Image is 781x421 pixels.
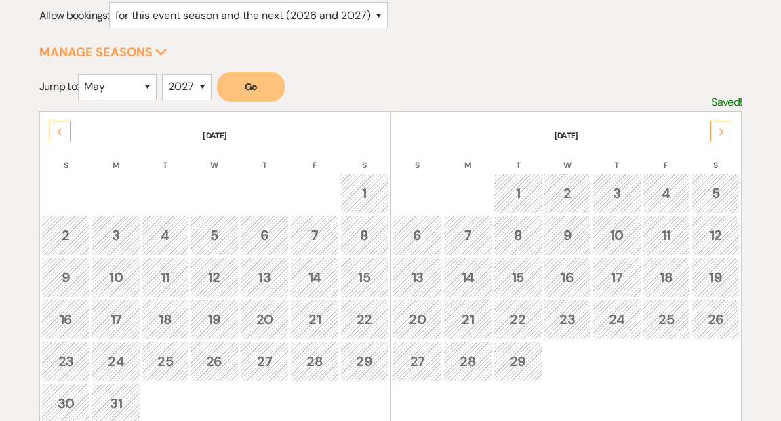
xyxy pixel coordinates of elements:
[544,143,591,172] th: W
[149,225,182,245] div: 4
[501,351,535,372] div: 29
[39,46,167,58] button: Manage Seasons
[348,267,381,287] div: 15
[650,309,683,329] div: 25
[197,309,231,329] div: 19
[41,113,388,142] th: [DATE]
[149,309,182,329] div: 18
[551,267,584,287] div: 16
[451,351,485,372] div: 28
[593,143,641,172] th: T
[501,267,535,287] div: 15
[197,351,231,372] div: 26
[699,309,733,329] div: 26
[551,309,584,329] div: 23
[400,351,435,372] div: 27
[197,267,231,287] div: 12
[600,309,634,329] div: 24
[49,267,83,287] div: 9
[600,267,634,287] div: 17
[600,183,634,203] div: 3
[247,309,282,329] div: 20
[501,225,535,245] div: 8
[600,225,634,245] div: 10
[340,143,388,172] th: S
[494,143,542,172] th: T
[551,183,584,203] div: 2
[298,309,331,329] div: 21
[699,267,733,287] div: 19
[650,225,683,245] div: 11
[692,143,740,172] th: S
[247,267,282,287] div: 13
[41,143,91,172] th: S
[298,225,331,245] div: 7
[451,267,485,287] div: 14
[49,225,83,245] div: 2
[49,309,83,329] div: 16
[501,183,535,203] div: 1
[240,143,289,172] th: T
[643,143,690,172] th: F
[99,393,132,414] div: 31
[451,309,485,329] div: 21
[393,113,740,142] th: [DATE]
[247,225,282,245] div: 6
[290,143,338,172] th: F
[348,351,381,372] div: 29
[49,351,83,372] div: 23
[348,309,381,329] div: 22
[699,225,733,245] div: 12
[99,351,132,372] div: 24
[247,351,282,372] div: 27
[99,309,132,329] div: 17
[149,267,182,287] div: 11
[49,393,83,414] div: 30
[501,309,535,329] div: 22
[39,79,79,94] span: Jump to:
[393,143,442,172] th: S
[551,225,584,245] div: 9
[699,183,733,203] div: 5
[99,267,132,287] div: 10
[650,183,683,203] div: 4
[92,143,140,172] th: M
[443,143,492,172] th: M
[190,143,238,172] th: W
[149,351,182,372] div: 25
[348,225,381,245] div: 8
[99,225,132,245] div: 3
[197,225,231,245] div: 5
[650,267,683,287] div: 18
[348,183,381,203] div: 1
[400,267,435,287] div: 13
[298,351,331,372] div: 28
[400,309,435,329] div: 20
[298,267,331,287] div: 14
[39,8,109,22] span: Allow bookings:
[400,225,435,245] div: 6
[711,94,742,111] p: Saved!
[142,143,189,172] th: T
[451,225,485,245] div: 7
[217,72,285,102] button: Go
